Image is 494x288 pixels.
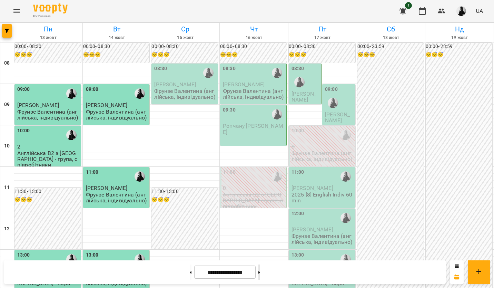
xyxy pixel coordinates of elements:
h6: 😴😴😴 [220,51,287,59]
p: Фрунзе Валентина (англійська, індивідуально) [86,192,148,204]
img: Фрунзе Валентина Сергіївна (а) [203,68,214,78]
h6: 18 жовт [358,35,424,41]
h6: 00:00 - 08:30 [220,43,287,50]
p: Фрунзе Валентина (англійська, індивідуально) [86,109,148,121]
h6: 00:00 - 08:30 [14,43,81,50]
h6: 15 жовт [152,35,218,41]
p: 2025 [8] English Indiv 60 min [292,192,354,204]
span: 1 [405,2,412,9]
p: 0 [292,144,354,150]
img: Фрунзе Валентина Сергіївна (а) [272,171,282,182]
h6: Нд [426,24,493,35]
p: 0 [223,185,285,191]
span: UA [476,7,483,15]
img: Voopty Logo [33,3,68,13]
p: 2 [17,144,79,150]
img: Фрунзе Валентина Сергіївна (а) [328,98,338,108]
h6: 😴😴😴 [426,51,492,59]
img: Фрунзе Валентина Сергіївна (а) [66,254,77,265]
label: 11:00 [223,169,236,176]
h6: 09 [4,101,10,108]
label: 13:00 [17,251,30,259]
h6: 11:30 - 13:00 [151,188,218,195]
h6: 😴😴😴 [151,51,218,59]
img: Фрунзе Валентина Сергіївна (а) [272,68,282,78]
h6: 😴😴😴 [151,196,218,204]
h6: 10 [4,142,10,150]
span: Ропчану [PERSON_NAME] [223,123,283,135]
h6: 00:00 - 23:59 [426,43,492,50]
img: Фрунзе Валентина Сергіївна (а) [135,171,145,182]
h6: 08 [4,59,10,67]
label: 11:00 [292,169,304,176]
p: Фрунзе Валентина (англійська, індивідуально) [223,88,285,100]
h6: 12 [4,225,10,233]
span: For Business [33,14,68,19]
span: [PERSON_NAME] [292,185,333,191]
label: 12:00 [292,210,304,218]
img: Фрунзе Валентина Сергіївна (а) [340,213,351,223]
h6: 11 [4,184,10,191]
img: Фрунзе Валентина Сергіївна (а) [294,77,305,87]
span: [PERSON_NAME] [292,226,333,233]
label: 09:30 [223,106,236,114]
h6: Вт [84,24,150,35]
label: 09:00 [17,86,30,93]
label: 08:30 [223,65,236,73]
h6: 19 жовт [426,35,493,41]
img: Фрунзе Валентина Сергіївна (а) [66,130,77,140]
h6: 00:00 - 08:30 [289,43,355,50]
img: Фрунзе Валентина Сергіївна (а) [66,88,77,99]
img: Фрунзе Валентина Сергіївна (а) [272,109,282,119]
label: 09:00 [86,86,99,93]
button: UA [473,4,486,17]
span: [PERSON_NAME] [86,185,128,191]
p: Англійська В2 з [GEOGRAPHIC_DATA] - група, співробітники [17,150,79,168]
label: 08:30 [154,65,167,73]
h6: Пн [15,24,81,35]
p: Фрунзе Валентина (англійська, індивідуально) [292,233,354,245]
label: 11:00 [86,169,99,176]
h6: Сб [358,24,424,35]
span: [PERSON_NAME] [154,81,196,88]
h6: 00:00 - 08:30 [151,43,218,50]
h6: Чт [221,24,287,35]
h6: 😴😴😴 [83,51,150,59]
label: 13:00 [292,251,304,259]
span: [PERSON_NAME] [17,102,59,108]
button: Menu [8,3,25,19]
h6: 😴😴😴 [357,51,424,59]
h6: 17 жовт [289,35,356,41]
p: Фрунзе Валентина (англійська, індивідуально) [292,150,354,162]
h6: 13 жовт [15,35,81,41]
span: [PERSON_NAME] [292,90,316,103]
img: Фрунзе Валентина Сергіївна (а) [135,88,145,99]
p: Фрунзе Валентина (англійська, індивідуально) [292,103,320,133]
h6: 11:30 - 13:00 [14,188,81,195]
p: Фрунзе Валентина (англійська, індивідуально) [17,109,79,121]
h6: 😴😴😴 [14,51,81,59]
p: Фрунзе Валентина (англійська, індивідуально) [325,124,353,153]
h6: 00:00 - 08:30 [83,43,150,50]
p: Англійська В2 з [GEOGRAPHIC_DATA] - група, співробітники [223,192,285,210]
label: 10:00 [17,127,30,135]
span: [PERSON_NAME] [86,102,128,108]
img: Фрунзе Валентина Сергіївна (а) [340,130,351,140]
span: [PERSON_NAME] [223,81,265,88]
img: Фрунзе Валентина Сергіївна (а) [135,254,145,265]
h6: Пт [289,24,356,35]
h6: 16 жовт [221,35,287,41]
